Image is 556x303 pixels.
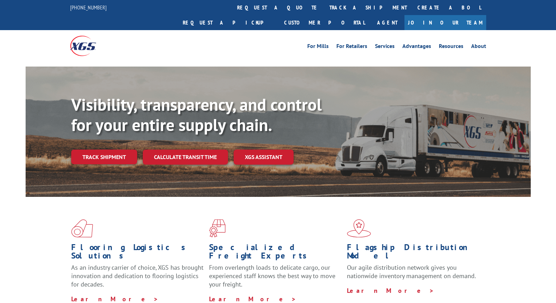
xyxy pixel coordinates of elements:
a: Calculate transit time [143,150,228,165]
span: As an industry carrier of choice, XGS has brought innovation and dedication to flooring logistics... [71,263,203,288]
a: Track shipment [71,150,137,164]
img: xgs-icon-flagship-distribution-model-red [347,219,371,237]
a: Resources [439,43,463,51]
h1: Flagship Distribution Model [347,243,480,263]
a: [PHONE_NUMBER] [70,4,107,11]
a: Learn More > [347,287,434,295]
h1: Flooring Logistics Solutions [71,243,204,263]
a: For Mills [307,43,329,51]
a: For Retailers [336,43,367,51]
p: From overlength loads to delicate cargo, our experienced staff knows the best way to move your fr... [209,263,342,295]
span: Our agile distribution network gives you nationwide inventory management on demand. [347,263,476,280]
a: About [471,43,486,51]
a: Customer Portal [279,15,370,30]
img: xgs-icon-focused-on-flooring-red [209,219,226,237]
a: Services [375,43,395,51]
b: Visibility, transparency, and control for your entire supply chain. [71,94,322,136]
a: Learn More > [209,295,296,303]
a: Request a pickup [177,15,279,30]
a: Agent [370,15,404,30]
a: Join Our Team [404,15,486,30]
a: Advantages [402,43,431,51]
a: XGS ASSISTANT [234,150,294,165]
img: xgs-icon-total-supply-chain-intelligence-red [71,219,93,237]
a: Learn More > [71,295,159,303]
h1: Specialized Freight Experts [209,243,342,263]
